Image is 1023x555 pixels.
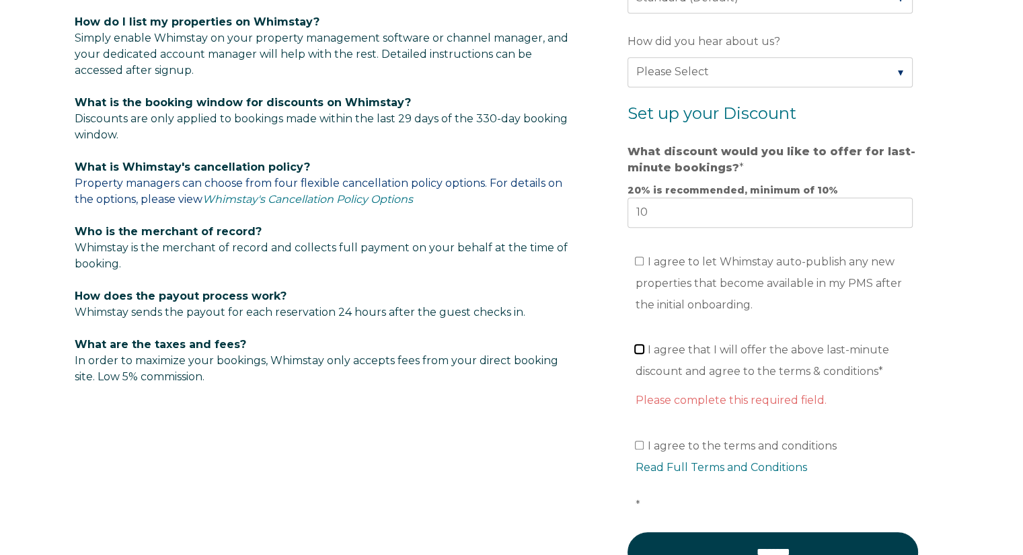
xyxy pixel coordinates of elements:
span: What is Whimstay's cancellation policy? [75,161,310,173]
span: In order to maximize your bookings, Whimstay only accepts fees from your direct booking site. Low... [75,338,558,383]
span: How do I list my properties on Whimstay? [75,15,319,28]
span: Whimstay sends the payout for each reservation 24 hours after the guest checks in. [75,306,525,318]
span: Set up your Discount [628,103,796,123]
span: Discounts are only applied to bookings made within the last 29 days of the 330-day booking window. [75,112,568,141]
span: I agree to let Whimstay auto-publish any new properties that become available in my PMS after the... [635,255,901,311]
input: I agree that I will offer the above last-minute discount and agree to the terms & conditions* [635,345,644,353]
span: I agree that I will offer the above last-minute discount and agree to the terms & conditions [635,343,889,378]
label: Please complete this required field. [635,394,826,407]
a: Read Full Terms and Conditions [635,461,806,474]
strong: What discount would you like to offer for last-minute bookings? [628,145,915,174]
span: What is the booking window for discounts on Whimstay? [75,96,411,109]
input: I agree to let Whimstay auto-publish any new properties that become available in my PMS after the... [635,257,644,265]
a: Whimstay's Cancellation Policy Options [202,193,413,206]
span: Whimstay is the merchant of record and collects full payment on your behalf at the time of booking. [75,241,568,270]
input: I agree to the terms and conditionsRead Full Terms and Conditions* [635,441,644,450]
strong: 20% is recommended, minimum of 10% [628,184,838,196]
span: What are the taxes and fees? [75,338,246,351]
span: Who is the merchant of record? [75,225,262,238]
span: How does the payout process work? [75,290,287,302]
p: Property managers can choose from four flexible cancellation policy options. For details on the o... [75,159,575,208]
span: Simply enable Whimstay on your property management software or channel manager, and your dedicate... [75,32,568,77]
span: I agree to the terms and conditions [635,439,920,511]
span: How did you hear about us? [628,31,780,52]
